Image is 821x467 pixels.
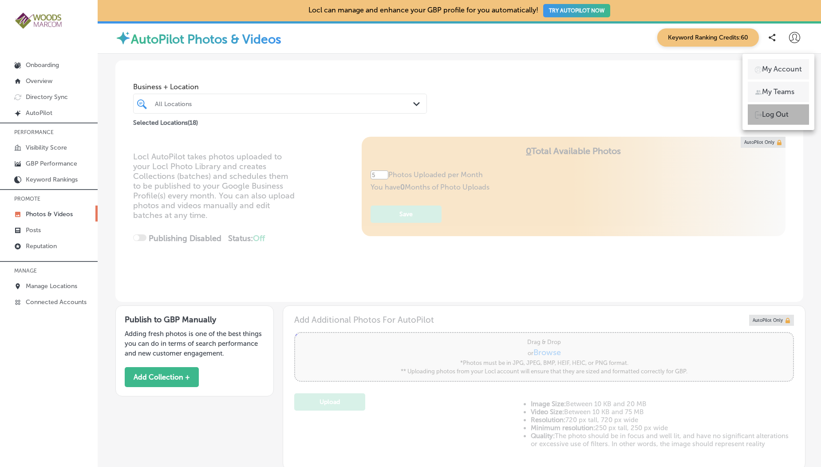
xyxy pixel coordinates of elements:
[762,87,794,97] p: My Teams
[26,242,57,250] p: Reputation
[26,282,77,290] p: Manage Locations
[26,77,52,85] p: Overview
[26,298,87,306] p: Connected Accounts
[26,144,67,151] p: Visibility Score
[748,104,809,125] a: Log Out
[14,12,63,30] img: 4a29b66a-e5ec-43cd-850c-b989ed1601aaLogo_Horizontal_BerryOlive_1000.jpg
[26,176,78,183] p: Keyword Rankings
[26,61,59,69] p: Onboarding
[26,160,77,167] p: GBP Performance
[26,109,52,117] p: AutoPilot
[762,64,802,75] p: My Account
[748,82,809,102] a: My Teams
[748,59,809,79] a: My Account
[26,226,41,234] p: Posts
[762,109,789,120] p: Log Out
[26,93,68,101] p: Directory Sync
[26,210,73,218] p: Photos & Videos
[543,4,610,17] button: TRY AUTOPILOT NOW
